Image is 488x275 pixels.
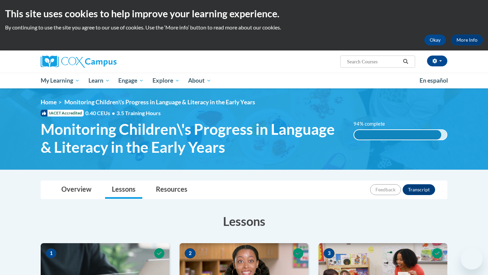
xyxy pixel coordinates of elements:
[188,77,211,85] span: About
[55,181,98,199] a: Overview
[36,73,84,88] a: My Learning
[324,248,334,258] span: 3
[85,109,117,117] span: 0.40 CEUs
[46,248,57,258] span: 1
[451,35,483,45] a: More Info
[41,120,343,156] span: Monitoring Children\'s Progress in Language & Literacy in the Early Years
[184,73,216,88] a: About
[84,73,114,88] a: Learn
[5,7,483,20] h2: This site uses cookies to help improve your learning experience.
[401,58,411,66] button: Search
[346,58,401,66] input: Search Courses
[117,110,161,116] span: 3.5 Training Hours
[5,24,483,31] p: By continuing to use the site you agree to our use of cookies. Use the ‘More info’ button to read...
[461,248,483,270] iframe: Button to launch messaging window
[41,56,169,68] a: Cox Campus
[41,213,447,230] h3: Lessons
[41,110,84,117] span: IACET Accredited
[420,77,448,84] span: En español
[353,120,392,128] label: 94% complete
[88,77,110,85] span: Learn
[30,73,457,88] div: Main menu
[354,130,441,140] div: 94% complete
[370,184,401,195] button: Feedback
[148,73,184,88] a: Explore
[424,35,446,45] button: Okay
[403,184,435,195] button: Transcript
[427,56,447,66] button: Account Settings
[114,73,148,88] a: Engage
[41,77,80,85] span: My Learning
[152,77,180,85] span: Explore
[185,248,196,258] span: 2
[41,99,57,106] a: Home
[415,73,452,88] a: En español
[41,56,117,68] img: Cox Campus
[118,77,144,85] span: Engage
[64,99,255,106] span: Monitoring Children\'s Progress in Language & Literacy in the Early Years
[149,181,194,199] a: Resources
[105,181,142,199] a: Lessons
[112,110,115,116] span: •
